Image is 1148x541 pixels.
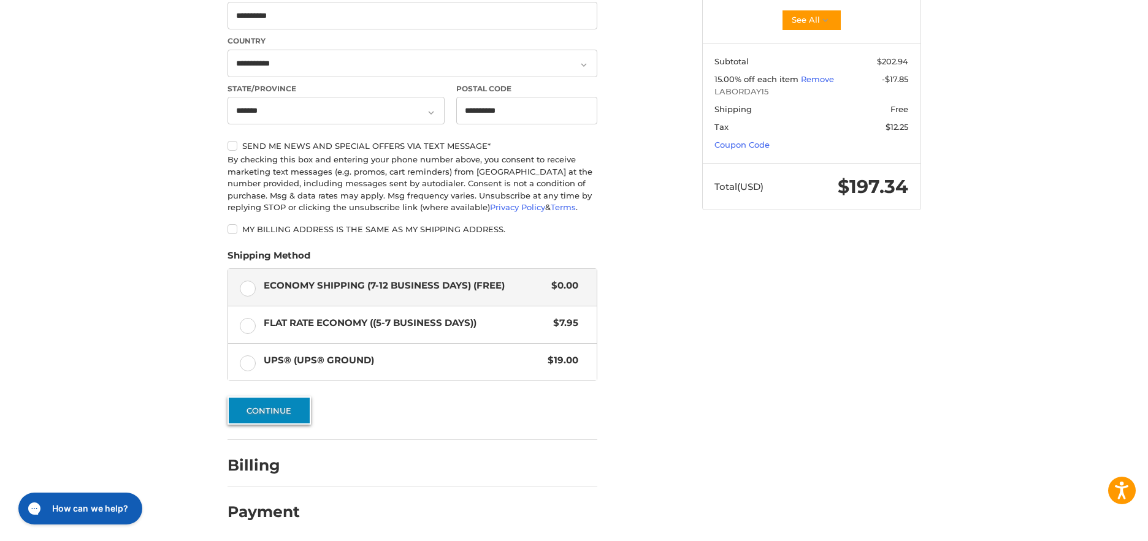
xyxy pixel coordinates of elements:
[12,488,146,529] iframe: Gorgias live chat messenger
[546,279,579,293] span: $0.00
[228,249,310,268] legend: Shipping Method
[490,202,545,212] a: Privacy Policy
[264,316,548,330] span: Flat Rate Economy ((5-7 Business Days))
[714,56,749,66] span: Subtotal
[228,141,597,151] label: Send me news and special offers via text message*
[714,74,801,84] span: 15.00% off each item
[781,9,842,31] button: See All
[456,83,597,94] label: Postal Code
[228,224,597,234] label: My billing address is the same as my shipping address.
[886,122,908,132] span: $12.25
[714,181,763,192] span: Total (USD)
[714,86,908,98] span: LABORDAY15
[542,354,579,368] span: $19.00
[264,279,546,293] span: Economy Shipping (7-12 Business Days) (Free)
[228,36,597,47] label: Country
[838,175,908,198] span: $197.34
[551,202,576,212] a: Terms
[548,316,579,330] span: $7.95
[714,140,770,149] a: Coupon Code
[228,502,300,521] h2: Payment
[882,74,908,84] span: -$17.85
[228,154,597,214] div: By checking this box and entering your phone number above, you consent to receive marketing text ...
[228,456,299,475] h2: Billing
[264,354,542,368] span: UPS® (UPS® Ground)
[1047,508,1148,541] iframe: Google Customer Reviews
[801,74,834,84] a: Remove
[228,83,445,94] label: State/Province
[714,122,729,132] span: Tax
[890,104,908,114] span: Free
[714,104,752,114] span: Shipping
[228,396,311,425] button: Continue
[877,56,908,66] span: $202.94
